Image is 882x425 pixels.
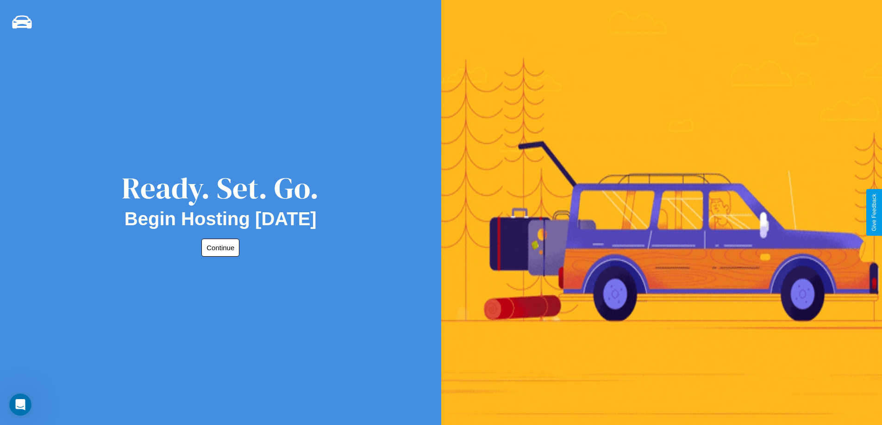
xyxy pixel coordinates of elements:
div: Give Feedback [871,194,877,231]
div: Ready. Set. Go. [122,167,319,209]
iframe: Intercom live chat [9,394,31,416]
button: Continue [201,239,239,257]
h2: Begin Hosting [DATE] [125,209,317,229]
